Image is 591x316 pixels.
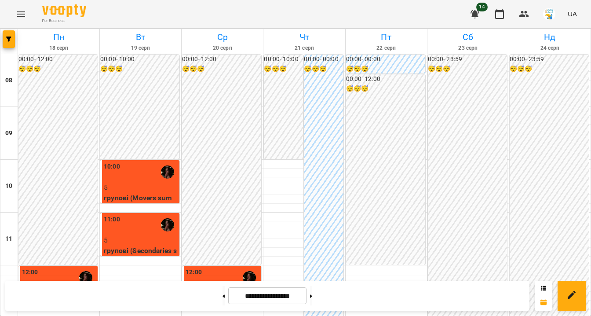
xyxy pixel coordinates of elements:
[104,246,178,266] p: групові (Secondaries summer club 1)
[104,193,178,213] p: групові (Movers summer club 1)
[42,4,86,17] img: Voopty Logo
[347,44,426,52] h6: 22 серп
[5,129,12,138] h6: 09
[182,55,261,64] h6: 00:00 - 12:00
[18,55,98,64] h6: 00:00 - 12:00
[543,8,555,20] img: 38072b7c2e4bcea27148e267c0c485b2.jpg
[264,55,303,64] h6: 00:00 - 10:00
[101,44,180,52] h6: 19 серп
[104,182,178,193] p: 5
[265,30,343,44] h6: Чт
[304,55,343,64] h6: 00:00 - 00:00
[104,235,178,246] p: 5
[510,55,589,64] h6: 00:00 - 23:59
[183,44,262,52] h6: 20 серп
[161,165,174,179] img: Катерина Халимендик
[564,6,580,22] button: UA
[346,84,425,94] h6: 😴😴😴
[5,181,12,191] h6: 10
[304,64,343,74] h6: 😴😴😴
[100,55,179,64] h6: 00:00 - 10:00
[104,162,120,172] label: 10:00
[346,74,425,84] h6: 00:00 - 12:00
[101,30,180,44] h6: Вт
[186,268,202,277] label: 12:00
[104,215,120,224] label: 11:00
[243,271,256,284] img: Катерина Халимендик
[265,44,343,52] h6: 21 серп
[5,234,12,244] h6: 11
[19,30,98,44] h6: Пн
[429,44,507,52] h6: 23 серп
[511,44,589,52] h6: 24 серп
[18,64,98,74] h6: 😴😴😴
[511,30,589,44] h6: Нд
[161,218,174,231] img: Катерина Халимендик
[346,55,425,64] h6: 00:00 - 00:00
[428,55,507,64] h6: 00:00 - 23:59
[5,76,12,85] h6: 08
[510,64,589,74] h6: 😴😴😴
[19,44,98,52] h6: 18 серп
[347,30,426,44] h6: Пт
[476,3,488,11] span: 14
[22,268,38,277] label: 12:00
[568,9,577,18] span: UA
[100,64,179,74] h6: 😴😴😴
[428,64,507,74] h6: 😴😴😴
[79,271,92,284] img: Катерина Халимендик
[182,64,261,74] h6: 😴😴😴
[346,64,425,74] h6: 😴😴😴
[42,18,86,24] span: For Business
[183,30,262,44] h6: Ср
[429,30,507,44] h6: Сб
[264,64,303,74] h6: 😴😴😴
[11,4,32,25] button: Menu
